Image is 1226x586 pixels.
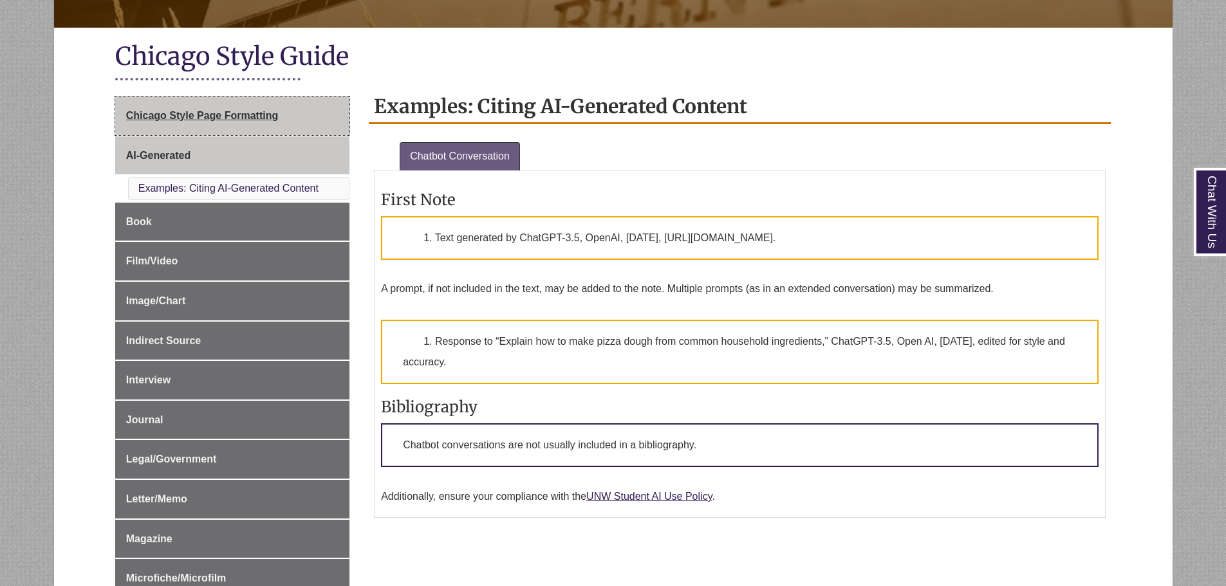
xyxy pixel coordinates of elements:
h3: First Note [381,190,1099,210]
a: Chicago Style Page Formatting [115,96,349,135]
span: Legal/Government [126,453,216,464]
span: Indirect Source [126,335,201,346]
a: AI-Generated [115,136,349,175]
span: Film/Video [126,255,178,266]
a: Film/Video [115,242,349,280]
a: Examples: Citing AI-Generated Content [138,183,319,194]
p: Chatbot conversations are not usually included in a bibliography. [381,423,1099,467]
a: UNW Student AI Use Policy [586,491,712,502]
a: Letter/Memo [115,480,349,518]
span: Interview [126,374,171,385]
a: Interview [115,361,349,399]
a: Journal [115,401,349,439]
h1: Chicago Style Guide [115,41,1111,75]
span: Magazine [126,533,172,544]
span: Book [126,216,152,227]
span: Microfiche/Microfilm [126,572,227,583]
span: Journal [126,414,163,425]
span: AI-Generated [126,150,190,161]
p: Additionally, ensure your compliance with the . [381,489,1099,504]
a: Indirect Source [115,322,349,360]
a: Chatbot Conversation [400,142,520,170]
h2: Examples: Citing AI-Generated Content [369,90,1111,124]
span: Letter/Memo [126,493,187,504]
a: Image/Chart [115,282,349,320]
p: 1. Text generated by ChatGPT-3.5, OpenAI, [DATE], [URL][DOMAIN_NAME]. [381,216,1099,260]
a: Legal/Government [115,440,349,479]
span: Image/Chart [126,295,185,306]
h3: Bibliography [381,397,1099,417]
a: Magazine [115,520,349,558]
a: Book [115,203,349,241]
p: A prompt, if not included in the text, may be added to the note. Multiple prompts (as in an exten... [381,281,1099,297]
p: 1. Response to “Explain how to make pizza dough from common household ingredients,” ChatGPT-3.5, ... [381,320,1099,384]
span: Chicago Style Page Formatting [126,110,278,121]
